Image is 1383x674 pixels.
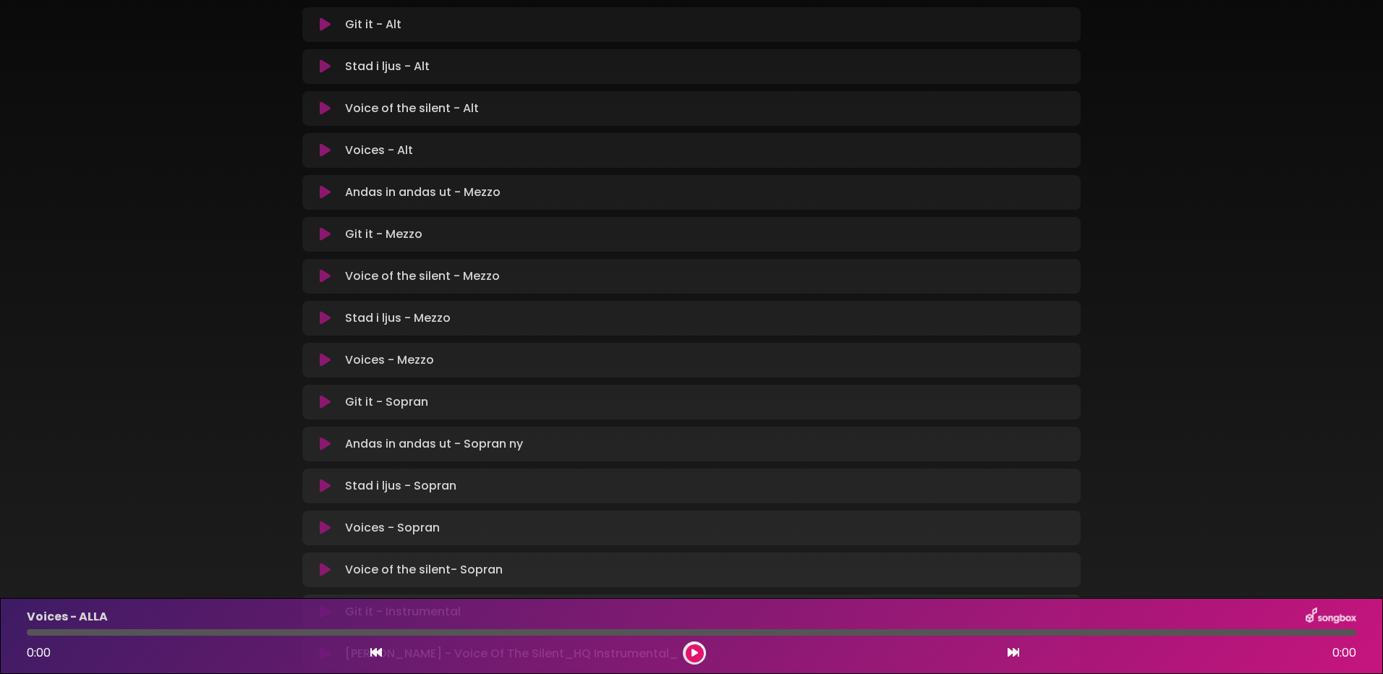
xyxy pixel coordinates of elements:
[345,226,422,243] p: Git it - Mezzo
[345,477,456,495] p: Stad i ljus - Sopran
[345,58,430,75] p: Stad i ljus - Alt
[345,561,503,579] p: Voice of the silent- Sopran
[345,184,501,201] p: Andas in andas ut - Mezzo
[27,644,51,661] span: 0:00
[345,100,479,117] p: Voice of the silent - Alt
[345,142,413,159] p: Voices - Alt
[345,435,523,453] p: Andas in andas ut - Sopran ny
[1332,644,1356,662] span: 0:00
[345,310,451,327] p: Stad i ljus - Mezzo
[345,16,401,33] p: Git it - Alt
[345,519,440,537] p: Voices - Sopran
[27,608,108,626] p: Voices - ALLA
[345,351,434,369] p: Voices - Mezzo
[345,393,428,411] p: Git it - Sopran
[345,268,500,285] p: Voice of the silent - Mezzo
[1306,607,1356,626] img: songbox-logo-white.png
